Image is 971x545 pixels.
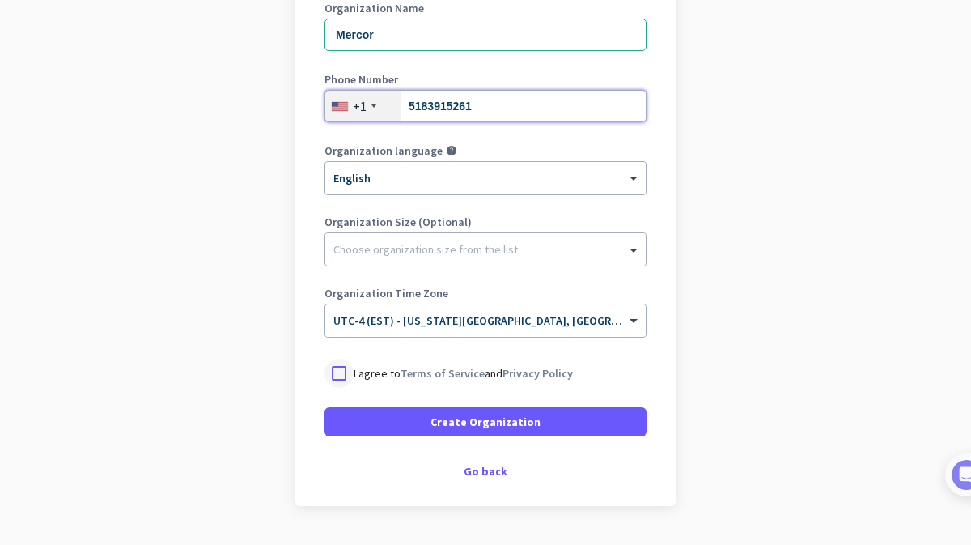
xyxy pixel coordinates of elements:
[324,90,647,122] input: 201-555-0123
[324,216,647,228] label: Organization Size (Optional)
[353,98,367,114] div: +1
[324,466,647,477] div: Go back
[401,366,485,381] a: Terms of Service
[324,287,647,299] label: Organization Time Zone
[446,145,457,156] i: help
[324,74,647,85] label: Phone Number
[354,365,573,381] p: I agree to and
[430,414,541,430] span: Create Organization
[324,407,647,436] button: Create Organization
[324,19,647,51] input: What is the name of your organization?
[502,366,573,381] a: Privacy Policy
[324,2,647,14] label: Organization Name
[324,145,443,156] label: Organization language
